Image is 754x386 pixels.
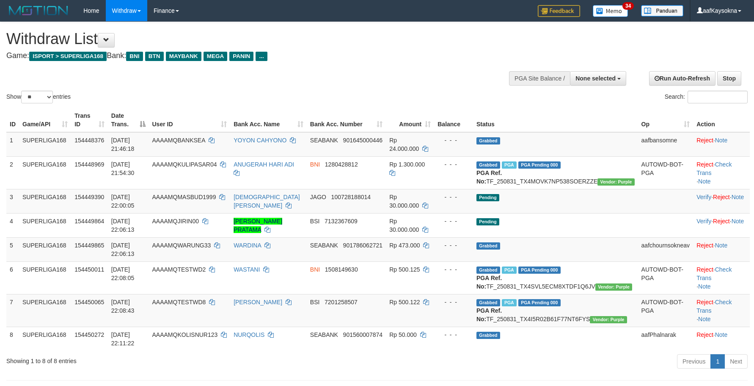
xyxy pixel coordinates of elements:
span: Marked by aafchhiseyha [502,161,517,169]
span: Copy 901786062721 to clipboard [343,242,383,249]
span: 154448376 [74,137,104,144]
div: - - - [438,193,470,201]
span: [DATE] 21:46:18 [111,137,135,152]
a: Check Trans [696,161,732,176]
th: Trans ID: activate to sort column ascending [71,108,108,132]
td: 7 [6,294,19,327]
span: Rp 473.000 [389,242,420,249]
b: PGA Ref. No: [476,307,502,322]
span: MEGA [204,52,228,61]
div: Showing 1 to 8 of 8 entries [6,353,308,365]
span: 34 [622,2,634,10]
td: SUPERLIGA168 [19,132,71,157]
td: · · [693,156,750,189]
span: BSI [310,299,320,305]
a: Previous [677,354,711,369]
td: AUTOWD-BOT-PGA [638,156,693,189]
th: Date Trans.: activate to sort column descending [108,108,149,132]
span: 154449865 [74,242,104,249]
span: BSI [310,218,320,225]
span: [DATE] 22:00:05 [111,194,135,209]
span: Marked by aafmaleo [502,267,517,274]
a: Run Auto-Refresh [649,71,715,86]
td: · [693,132,750,157]
span: Marked by aafmaleo [502,299,517,306]
button: None selected [570,71,626,86]
span: Rp 500.125 [389,266,420,273]
span: 154450272 [74,331,104,338]
h4: Game: Bank: [6,52,494,60]
span: AAAAMQTESTWD2 [152,266,206,273]
td: · [693,327,750,351]
a: Verify [696,194,711,200]
span: Copy 1280428812 to clipboard [325,161,358,168]
a: [DEMOGRAPHIC_DATA][PERSON_NAME] [234,194,300,209]
td: aafchournsokneav [638,237,693,261]
td: 6 [6,261,19,294]
span: Grabbed [476,299,500,306]
img: Button%20Memo.svg [593,5,628,17]
a: Reject [696,242,713,249]
th: Status [473,108,638,132]
span: AAAAMQWARUNG33 [152,242,211,249]
th: User ID: activate to sort column ascending [149,108,231,132]
th: Action [693,108,750,132]
span: ... [256,52,267,61]
div: - - - [438,330,470,339]
span: Grabbed [476,332,500,339]
a: WARDINA [234,242,261,249]
a: Reject [713,218,730,225]
td: 4 [6,213,19,237]
span: AAAAMQMASBUD1999 [152,194,216,200]
b: PGA Ref. No: [476,169,502,185]
span: Copy 901560007874 to clipboard [343,331,383,338]
span: SEABANK [310,331,338,338]
td: SUPERLIGA168 [19,156,71,189]
span: Grabbed [476,161,500,169]
span: Rp 500.122 [389,299,420,305]
a: 1 [710,354,725,369]
span: Rp 50.000 [389,331,417,338]
a: Next [724,354,748,369]
span: PANIN [229,52,253,61]
a: WASTANI [234,266,260,273]
a: Stop [717,71,741,86]
td: TF_250831_TX4I5R02B61F77NT6FYS [473,294,638,327]
a: Note [698,178,711,185]
a: Reject [696,299,713,305]
a: [PERSON_NAME] [234,299,282,305]
span: Grabbed [476,137,500,144]
span: Rp 1.300.000 [389,161,425,168]
td: 3 [6,189,19,213]
span: Copy 901645000446 to clipboard [343,137,383,144]
td: SUPERLIGA168 [19,213,71,237]
span: [DATE] 22:08:05 [111,266,135,281]
td: · [693,237,750,261]
th: Bank Acc. Name: activate to sort column ascending [230,108,307,132]
td: · · [693,189,750,213]
a: Note [698,316,711,322]
a: Note [732,194,744,200]
a: [PERSON_NAME] PRATAMA [234,218,282,233]
input: Search: [688,91,748,103]
span: SEABANK [310,137,338,144]
span: Rp 24.000.000 [389,137,419,152]
td: aafbansomne [638,132,693,157]
a: YOYON CAHYONO [234,137,286,144]
span: PGA Pending [518,299,561,306]
span: 154449864 [74,218,104,225]
span: AAAAMQKOLISNUR123 [152,331,218,338]
span: PGA Pending [518,267,561,274]
span: [DATE] 22:06:13 [111,218,135,233]
span: Rp 30.000.000 [389,218,419,233]
a: Reject [696,161,713,168]
td: SUPERLIGA168 [19,327,71,351]
img: panduan.png [641,5,683,17]
a: Verify [696,218,711,225]
span: BTN [145,52,164,61]
td: 1 [6,132,19,157]
label: Show entries [6,91,71,103]
td: · · [693,213,750,237]
th: ID [6,108,19,132]
td: SUPERLIGA168 [19,189,71,213]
